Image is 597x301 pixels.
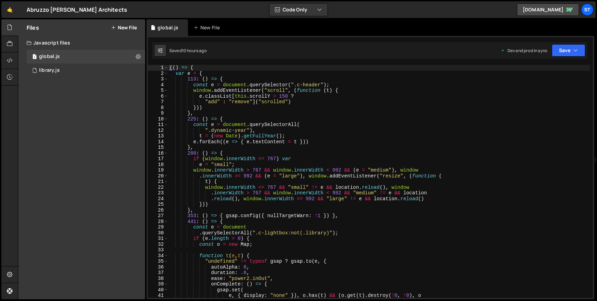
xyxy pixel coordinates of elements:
div: 6 [148,94,168,99]
div: 41 [148,293,168,299]
h2: Files [27,24,39,31]
div: 10 hours ago [182,48,207,54]
div: 24 [148,196,168,202]
div: 11 [148,122,168,128]
div: Javascript files [18,36,145,50]
div: 35 [148,259,168,264]
div: 28 [148,219,168,225]
button: Code Only [269,3,328,16]
a: ST [581,3,594,16]
div: 39 [148,281,168,287]
button: Save [552,44,585,57]
div: 26 [148,207,168,213]
div: global.js [39,54,60,60]
div: 20 [148,173,168,179]
div: 13 [148,133,168,139]
div: 31 [148,236,168,242]
div: library.js [39,67,60,74]
div: 14 [148,139,168,145]
div: 30 [148,230,168,236]
button: New File [111,25,137,30]
div: global.js [158,24,178,31]
div: 38 [148,276,168,282]
span: 1 [32,55,37,60]
div: 37 [148,270,168,276]
div: 29 [148,224,168,230]
a: [DOMAIN_NAME] [517,3,579,16]
div: Saved [169,48,207,54]
div: 12 [148,128,168,134]
a: 🤙 [1,1,18,18]
div: 18 [148,162,168,168]
div: 27 [148,213,168,219]
div: 22 [148,185,168,191]
div: 16 [148,150,168,156]
div: 17070/48289.js [27,64,145,77]
div: New File [193,24,222,31]
div: 17070/46982.js [27,50,145,64]
div: 4 [148,82,168,88]
div: 36 [148,264,168,270]
div: 2 [148,71,168,77]
div: 40 [148,287,168,293]
div: 8 [148,105,168,111]
div: 33 [148,247,168,253]
div: 1 [148,65,168,71]
div: 9 [148,110,168,116]
div: 19 [148,167,168,173]
div: 32 [148,242,168,247]
div: 25 [148,202,168,207]
div: 17 [148,156,168,162]
div: Dev and prod in sync [501,48,548,54]
div: 3 [148,76,168,82]
div: 15 [148,145,168,150]
div: 34 [148,253,168,259]
div: 7 [148,99,168,105]
div: 23 [148,190,168,196]
div: 21 [148,179,168,185]
div: 5 [148,88,168,94]
div: Abruzzo [PERSON_NAME] Architects [27,6,127,14]
div: 10 [148,116,168,122]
